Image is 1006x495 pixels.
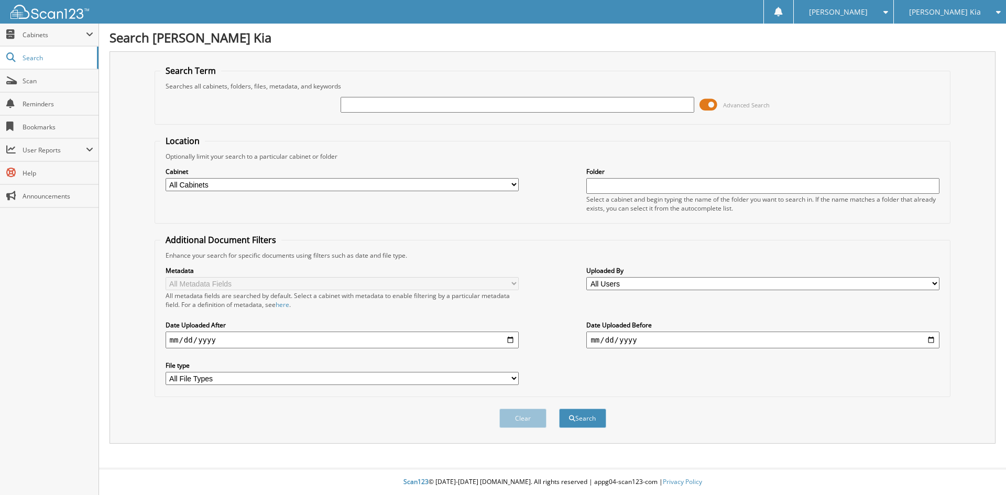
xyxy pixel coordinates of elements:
[559,409,606,428] button: Search
[586,321,939,329] label: Date Uploaded Before
[160,234,281,246] legend: Additional Document Filters
[166,321,519,329] label: Date Uploaded After
[23,53,92,62] span: Search
[586,266,939,275] label: Uploaded By
[160,82,945,91] div: Searches all cabinets, folders, files, metadata, and keywords
[23,30,86,39] span: Cabinets
[499,409,546,428] button: Clear
[166,291,519,309] div: All metadata fields are searched by default. Select a cabinet with metadata to enable filtering b...
[160,251,945,260] div: Enhance your search for specific documents using filters such as date and file type.
[166,167,519,176] label: Cabinet
[23,123,93,131] span: Bookmarks
[663,477,702,486] a: Privacy Policy
[23,169,93,178] span: Help
[809,9,868,15] span: [PERSON_NAME]
[723,101,770,109] span: Advanced Search
[23,100,93,108] span: Reminders
[160,152,945,161] div: Optionally limit your search to a particular cabinet or folder
[99,469,1006,495] div: © [DATE]-[DATE] [DOMAIN_NAME]. All rights reserved | appg04-scan123-com |
[166,266,519,275] label: Metadata
[586,332,939,348] input: end
[23,192,93,201] span: Announcements
[276,300,289,309] a: here
[166,361,519,370] label: File type
[586,195,939,213] div: Select a cabinet and begin typing the name of the folder you want to search in. If the name match...
[110,29,996,46] h1: Search [PERSON_NAME] Kia
[166,332,519,348] input: start
[160,65,221,76] legend: Search Term
[586,167,939,176] label: Folder
[23,146,86,155] span: User Reports
[160,135,205,147] legend: Location
[403,477,429,486] span: Scan123
[23,76,93,85] span: Scan
[909,9,981,15] span: [PERSON_NAME] Kia
[10,5,89,19] img: scan123-logo-white.svg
